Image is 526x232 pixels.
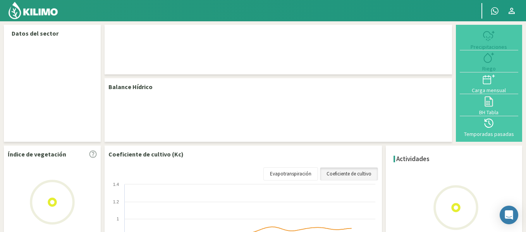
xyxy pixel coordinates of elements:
[460,116,518,138] button: Temporadas pasadas
[113,182,119,187] text: 1.4
[113,199,119,204] text: 1.2
[117,217,119,221] text: 1
[396,155,430,163] h4: Actividades
[462,44,516,50] div: Precipitaciones
[108,150,184,159] p: Coeficiente de cultivo (Kc)
[263,167,318,180] a: Evapotranspiración
[500,206,518,224] div: Open Intercom Messenger
[460,29,518,50] button: Precipitaciones
[462,66,516,71] div: Riego
[462,88,516,93] div: Carga mensual
[8,150,66,159] p: Índice de vegetación
[8,1,58,20] img: Kilimo
[320,167,378,180] a: Coeficiente de cultivo
[460,94,518,116] button: BH Tabla
[460,72,518,94] button: Carga mensual
[462,131,516,137] div: Temporadas pasadas
[460,50,518,72] button: Riego
[108,82,153,91] p: Balance Hídrico
[12,29,93,38] p: Datos del sector
[462,110,516,115] div: BH Tabla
